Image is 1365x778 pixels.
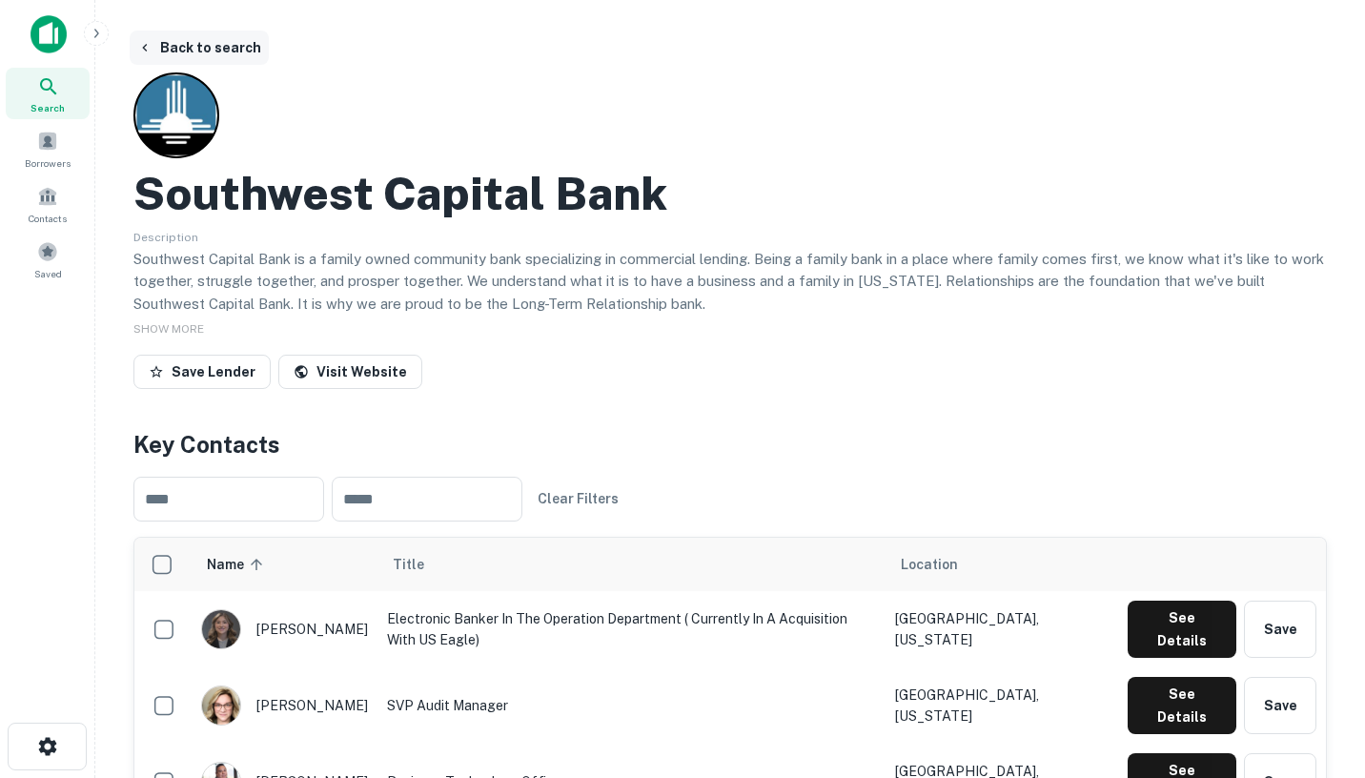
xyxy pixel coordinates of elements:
[6,123,90,174] a: Borrowers
[393,553,449,576] span: Title
[29,211,67,226] span: Contacts
[133,355,271,389] button: Save Lender
[31,100,65,115] span: Search
[886,667,1117,744] td: [GEOGRAPHIC_DATA], [US_STATE]
[201,609,368,649] div: [PERSON_NAME]
[377,591,886,667] td: Electronic Banker in the Operation Department ( Currently in a acquisition with US Eagle)
[133,166,667,221] h2: Southwest Capital Bank
[133,322,204,336] span: SHOW MORE
[201,686,368,726] div: [PERSON_NAME]
[133,248,1327,316] p: Southwest Capital Bank is a family owned community bank specializing in commercial lending. Being...
[202,610,240,648] img: 1739218480367
[133,231,198,244] span: Description
[34,266,62,281] span: Saved
[130,31,269,65] button: Back to search
[278,355,422,389] a: Visit Website
[886,591,1117,667] td: [GEOGRAPHIC_DATA], [US_STATE]
[192,538,377,591] th: Name
[6,68,90,119] a: Search
[1244,601,1316,658] button: Save
[1244,677,1316,734] button: Save
[6,234,90,285] a: Saved
[886,538,1117,591] th: Location
[1270,625,1365,717] iframe: Chat Widget
[133,427,1327,461] h4: Key Contacts
[6,178,90,230] a: Contacts
[31,15,67,53] img: capitalize-icon.png
[377,538,886,591] th: Title
[377,667,886,744] td: SVP Audit Manager
[25,155,71,171] span: Borrowers
[202,686,240,725] img: 1627675654454
[207,553,269,576] span: Name
[1128,601,1236,658] button: See Details
[901,553,958,576] span: Location
[1128,677,1236,734] button: See Details
[530,481,626,516] button: Clear Filters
